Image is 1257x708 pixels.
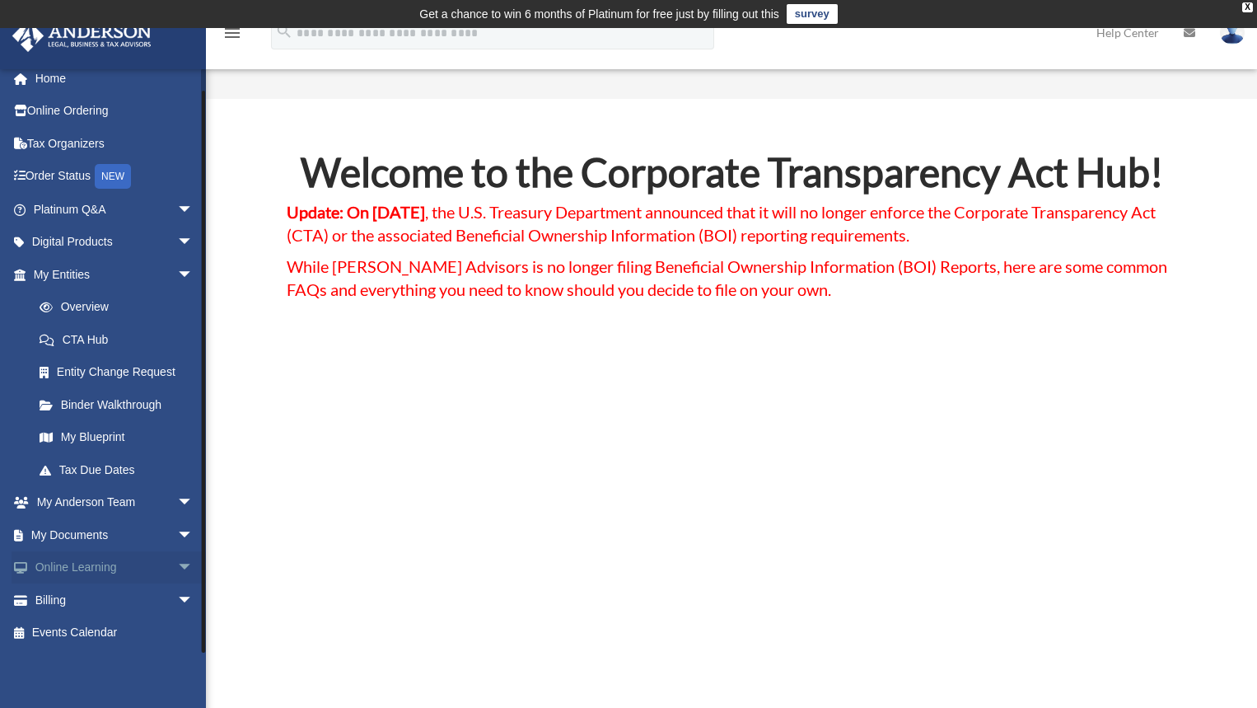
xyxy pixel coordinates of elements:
a: CTA Hub [23,323,210,356]
div: Get a chance to win 6 months of Platinum for free just by filling out this [419,4,779,24]
a: Order StatusNEW [12,160,218,194]
span: , the U.S. Treasury Department announced that it will no longer enforce the Corporate Transparenc... [287,202,1156,245]
a: Online Learningarrow_drop_down [12,551,218,584]
a: menu [222,29,242,43]
a: Tax Organizers [12,127,218,160]
a: Digital Productsarrow_drop_down [12,226,218,259]
i: menu [222,23,242,43]
span: arrow_drop_down [177,551,210,585]
a: Home [12,62,218,95]
div: NEW [95,164,131,189]
a: Entity Change Request [23,356,218,389]
div: close [1242,2,1253,12]
span: arrow_drop_down [177,193,210,227]
a: My Anderson Teamarrow_drop_down [12,486,218,519]
a: Events Calendar [12,617,218,649]
i: search [275,22,293,40]
a: Billingarrow_drop_down [12,584,218,617]
strong: Update: On [DATE] [287,202,425,222]
a: My Documentsarrow_drop_down [12,518,218,551]
span: arrow_drop_down [177,584,210,617]
a: Binder Walkthrough [23,388,218,421]
span: arrow_drop_down [177,518,210,552]
span: While [PERSON_NAME] Advisors is no longer filing Beneficial Ownership Information (BOI) Reports, ... [287,256,1167,299]
a: My Entitiesarrow_drop_down [12,258,218,291]
span: arrow_drop_down [177,258,210,292]
a: Platinum Q&Aarrow_drop_down [12,193,218,226]
img: Anderson Advisors Platinum Portal [7,20,157,52]
a: survey [787,4,838,24]
a: My Blueprint [23,421,218,454]
h2: Welcome to the Corporate Transparency Act Hub! [287,152,1176,200]
a: Overview [23,291,218,324]
a: Tax Due Dates [23,453,218,486]
span: arrow_drop_down [177,226,210,260]
span: arrow_drop_down [177,486,210,520]
img: User Pic [1220,21,1245,45]
a: Online Ordering [12,95,218,128]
